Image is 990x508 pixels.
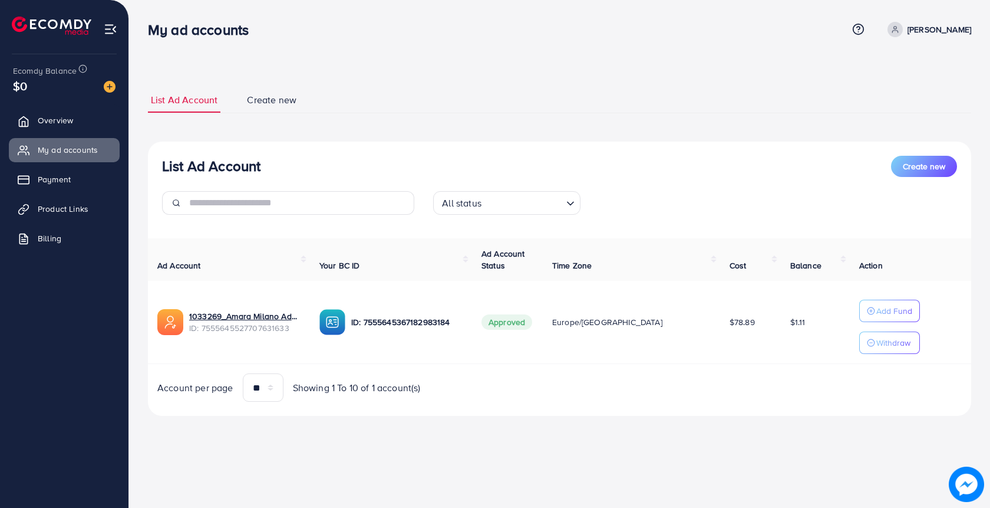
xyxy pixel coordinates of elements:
[38,114,73,126] span: Overview
[38,173,71,185] span: Payment
[481,248,525,271] span: Ad Account Status
[440,195,484,212] span: All status
[38,144,98,156] span: My ad accounts
[883,22,971,37] a: [PERSON_NAME]
[319,260,360,271] span: Your BC ID
[13,77,27,94] span: $0
[157,381,233,395] span: Account per page
[552,316,662,328] span: Europe/[GEOGRAPHIC_DATA]
[189,310,301,322] a: 1033269_Amara Milano Ads Account_1759185851515
[859,300,920,322] button: Add Fund
[949,467,984,502] img: image
[151,93,217,107] span: List Ad Account
[9,168,120,191] a: Payment
[903,160,945,172] span: Create new
[38,232,61,244] span: Billing
[319,309,345,335] img: ic-ba-acc.ded83a64.svg
[552,260,592,271] span: Time Zone
[104,22,117,36] img: menu
[9,138,120,162] a: My ad accounts
[293,381,421,395] span: Showing 1 To 10 of 1 account(s)
[38,203,88,215] span: Product Links
[189,310,301,335] div: <span class='underline'>1033269_Amara Milano Ads Account_1759185851515</span></br>755564552770763...
[104,81,115,93] img: image
[9,227,120,250] a: Billing
[481,314,532,330] span: Approved
[157,309,183,335] img: ic-ads-acc.e4c84228.svg
[162,158,260,175] h3: List Ad Account
[12,17,91,35] img: logo
[157,260,201,271] span: Ad Account
[907,22,971,37] p: [PERSON_NAME]
[485,192,562,212] input: Search for option
[13,65,77,77] span: Ecomdy Balance
[433,191,580,215] div: Search for option
[859,332,920,354] button: Withdraw
[247,93,296,107] span: Create new
[876,336,910,350] p: Withdraw
[9,197,120,221] a: Product Links
[876,304,912,318] p: Add Fund
[790,316,806,328] span: $1.11
[790,260,821,271] span: Balance
[9,109,120,132] a: Overview
[730,316,755,328] span: $78.89
[730,260,747,271] span: Cost
[891,156,957,177] button: Create new
[148,21,258,38] h3: My ad accounts
[189,322,301,334] span: ID: 7555645527707631633
[859,260,883,271] span: Action
[351,315,463,329] p: ID: 7555645367182983184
